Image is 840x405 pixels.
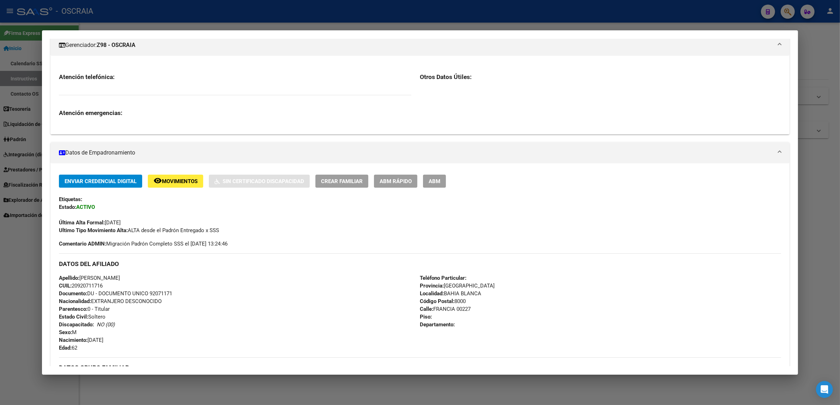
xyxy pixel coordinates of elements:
[59,260,781,268] h3: DATOS DEL AFILIADO
[97,41,135,49] strong: Z98 - OSCRAIA
[148,175,203,188] button: Movimientos
[59,290,172,297] span: DU - DOCUMENTO UNICO 92071171
[321,178,363,185] span: Crear Familiar
[59,275,79,281] strong: Apellido:
[59,314,105,320] span: Soltero
[50,142,790,163] mat-expansion-panel-header: Datos de Empadronamiento
[59,337,103,343] span: [DATE]
[59,345,77,351] span: 62
[59,73,411,81] h3: Atención telefónica:
[420,298,454,304] strong: Código Postal:
[59,227,128,234] strong: Ultimo Tipo Movimiento Alta:
[59,329,72,336] strong: Sexo:
[59,306,87,312] strong: Parentesco:
[50,56,790,134] div: Gerenciador:Z98 - OSCRAIA
[420,298,466,304] span: 8000
[65,178,137,185] span: Enviar Credencial Digital
[59,321,94,328] strong: Discapacitado:
[315,175,368,188] button: Crear Familiar
[50,35,790,56] mat-expansion-panel-header: Gerenciador:Z98 - OSCRAIA
[59,241,106,247] strong: Comentario ADMIN:
[223,178,304,185] span: Sin Certificado Discapacidad
[209,175,310,188] button: Sin Certificado Discapacidad
[420,306,471,312] span: FRANCIA 00227
[59,240,228,248] span: Migración Padrón Completo SSS el [DATE] 13:24:46
[59,219,105,226] strong: Última Alta Formal:
[59,109,411,117] h3: Atención emergencias:
[420,314,432,320] strong: Piso:
[420,290,444,297] strong: Localidad:
[59,204,76,210] strong: Estado:
[59,175,142,188] button: Enviar Credencial Digital
[423,175,446,188] button: ABM
[97,321,115,328] i: NO (00)
[59,298,162,304] span: EXTRANJERO DESCONOCIDO
[420,321,455,328] strong: Departamento:
[59,345,72,351] strong: Edad:
[59,41,773,49] mat-panel-title: Gerenciador:
[420,283,444,289] strong: Provincia:
[59,290,87,297] strong: Documento:
[59,298,91,304] strong: Nacionalidad:
[59,337,87,343] strong: Nacimiento:
[76,204,95,210] strong: ACTIVO
[420,73,781,81] h3: Otros Datos Útiles:
[59,314,88,320] strong: Estado Civil:
[59,283,72,289] strong: CUIL:
[59,306,110,312] span: 0 - Titular
[429,178,440,185] span: ABM
[59,364,781,371] h3: DATOS GRUPO FAMILIAR
[59,196,82,202] strong: Etiquetas:
[59,283,103,289] span: 20920711716
[374,175,417,188] button: ABM Rápido
[59,219,121,226] span: [DATE]
[420,283,495,289] span: [GEOGRAPHIC_DATA]
[420,290,481,297] span: BAHIA BLANCA
[59,329,77,336] span: M
[420,306,433,312] strong: Calle:
[59,275,120,281] span: [PERSON_NAME]
[420,275,466,281] strong: Teléfono Particular:
[59,149,773,157] mat-panel-title: Datos de Empadronamiento
[816,381,833,398] div: Open Intercom Messenger
[162,178,198,185] span: Movimientos
[380,178,412,185] span: ABM Rápido
[59,227,219,234] span: ALTA desde el Padrón Entregado x SSS
[153,176,162,185] mat-icon: remove_red_eye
